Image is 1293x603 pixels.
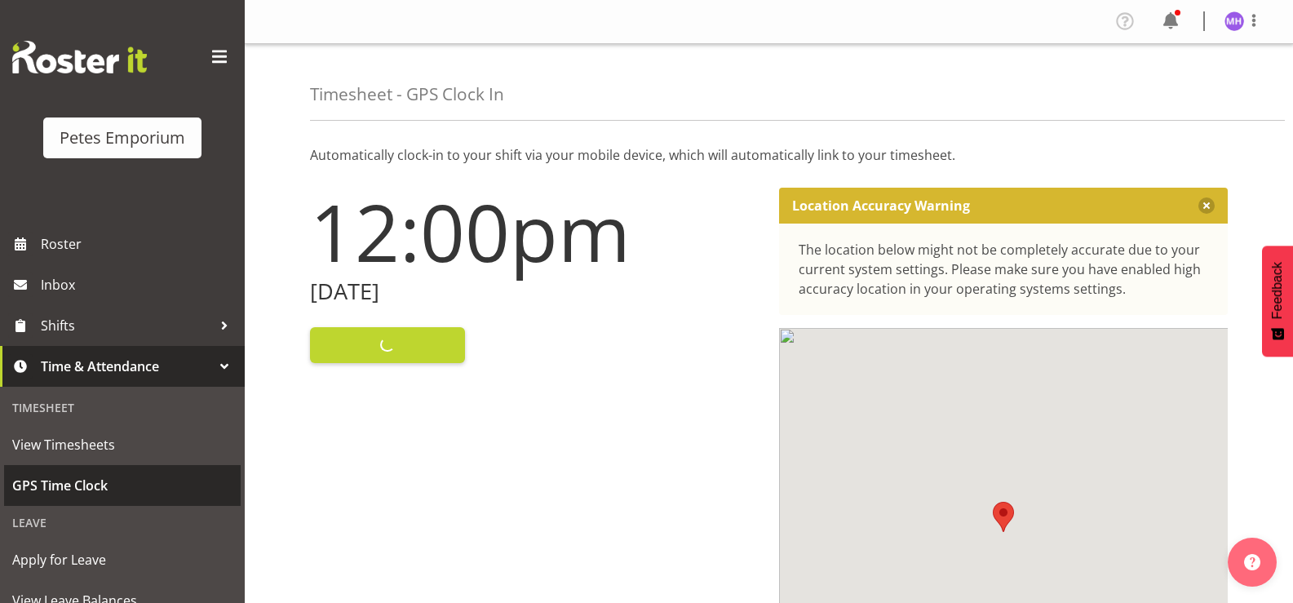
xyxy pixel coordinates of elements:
[12,432,232,457] span: View Timesheets
[12,548,232,572] span: Apply for Leave
[60,126,185,150] div: Petes Emporium
[4,506,241,539] div: Leave
[1244,554,1260,570] img: help-xxl-2.png
[4,391,241,424] div: Timesheet
[41,232,237,256] span: Roster
[1198,197,1215,214] button: Close message
[310,145,1228,165] p: Automatically clock-in to your shift via your mobile device, which will automatically link to you...
[41,354,212,379] span: Time & Attendance
[4,465,241,506] a: GPS Time Clock
[41,313,212,338] span: Shifts
[799,240,1209,299] div: The location below might not be completely accurate due to your current system settings. Please m...
[12,41,147,73] img: Rosterit website logo
[310,85,504,104] h4: Timesheet - GPS Clock In
[1262,246,1293,357] button: Feedback - Show survey
[792,197,970,214] p: Location Accuracy Warning
[4,539,241,580] a: Apply for Leave
[1270,262,1285,319] span: Feedback
[310,188,759,276] h1: 12:00pm
[310,279,759,304] h2: [DATE]
[4,424,241,465] a: View Timesheets
[41,273,237,297] span: Inbox
[1224,11,1244,31] img: mackenzie-halford4471.jpg
[12,473,232,498] span: GPS Time Clock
